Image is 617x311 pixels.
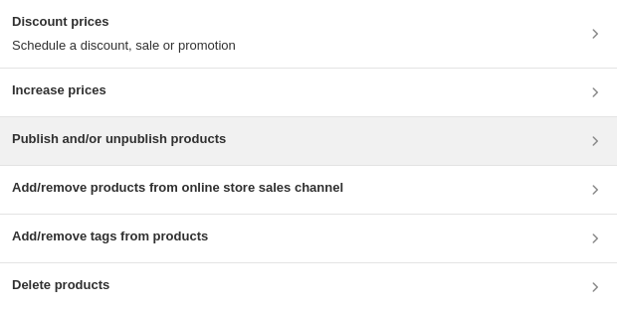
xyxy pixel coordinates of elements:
[12,36,236,56] p: Schedule a discount, sale or promotion
[12,275,109,295] h3: Delete products
[12,227,208,246] h3: Add/remove tags from products
[12,129,226,149] h3: Publish and/or unpublish products
[12,178,343,198] h3: Add/remove products from online store sales channel
[12,80,106,100] h3: Increase prices
[12,12,236,32] h3: Discount prices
